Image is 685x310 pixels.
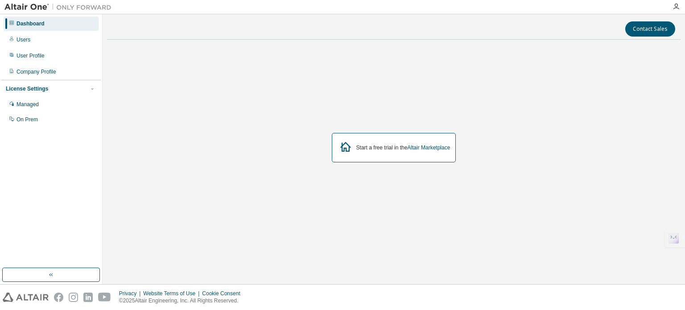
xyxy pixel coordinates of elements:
img: facebook.svg [54,293,63,302]
p: © 2025 Altair Engineering, Inc. All Rights Reserved. [119,297,246,305]
div: Cookie Consent [202,290,245,297]
img: youtube.svg [98,293,111,302]
div: Users [17,36,30,43]
div: Website Terms of Use [143,290,202,297]
button: Contact Sales [625,21,675,37]
img: altair_logo.svg [3,293,49,302]
div: On Prem [17,116,38,123]
img: linkedin.svg [83,293,93,302]
div: Start a free trial in the [356,144,450,151]
img: Altair One [4,3,116,12]
div: License Settings [6,85,48,92]
div: Dashboard [17,20,45,27]
div: Company Profile [17,68,56,75]
a: Altair Marketplace [407,145,450,151]
img: instagram.svg [69,293,78,302]
div: Privacy [119,290,143,297]
div: Managed [17,101,39,108]
div: User Profile [17,52,45,59]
